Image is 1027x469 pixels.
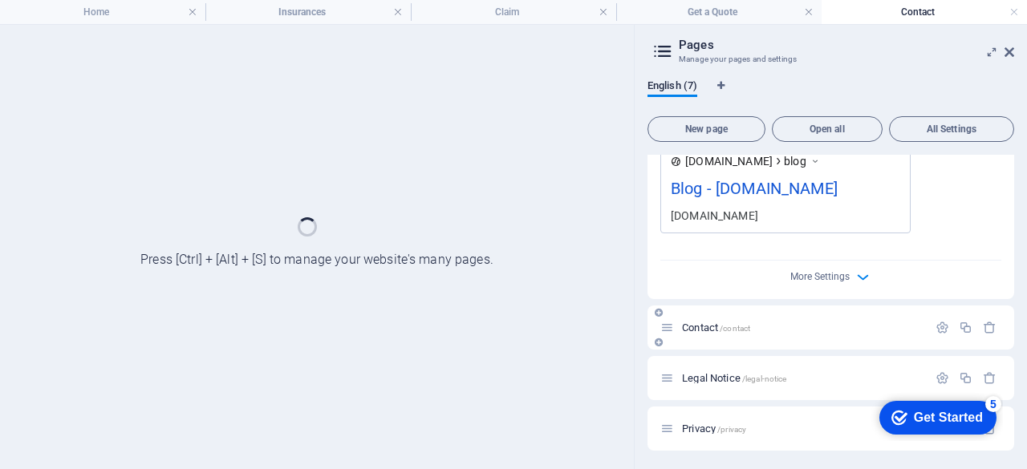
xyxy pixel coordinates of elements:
[655,124,758,134] span: New page
[677,322,928,333] div: Contact/contact
[772,116,883,142] button: Open all
[677,423,928,434] div: Privacy/privacy
[616,3,822,21] h4: Get a Quote
[679,52,982,67] h3: Manage your pages and settings
[720,324,750,333] span: /contact
[717,425,746,434] span: /privacy
[779,124,875,134] span: Open all
[682,372,786,384] span: Click to open page
[647,76,697,99] span: English (7)
[682,321,750,334] span: Click to open page
[671,176,900,208] div: Blog - [DOMAIN_NAME]
[47,18,116,32] div: Get Started
[936,371,949,385] div: Settings
[742,374,787,383] span: /legal-notice
[13,8,130,42] div: Get Started 5 items remaining, 0% complete
[677,373,928,383] div: Legal Notice/legal-notice
[647,116,765,142] button: New page
[679,38,1014,52] h2: Pages
[119,3,135,19] div: 5
[822,267,841,286] button: More Settings
[790,271,850,282] span: More Settings
[889,116,1014,142] button: All Settings
[936,321,949,334] div: Settings
[822,3,1027,21] h4: Contact
[411,3,616,21] h4: Claim
[983,321,997,334] div: Remove
[896,124,1007,134] span: All Settings
[671,207,900,224] div: [DOMAIN_NAME]
[784,153,806,169] span: blog
[959,371,972,385] div: Duplicate
[959,321,972,334] div: Duplicate
[647,79,1014,110] div: Language Tabs
[682,423,746,435] span: Click to open page
[983,371,997,385] div: Remove
[685,153,773,169] span: [DOMAIN_NAME]
[205,3,411,21] h4: Insurances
